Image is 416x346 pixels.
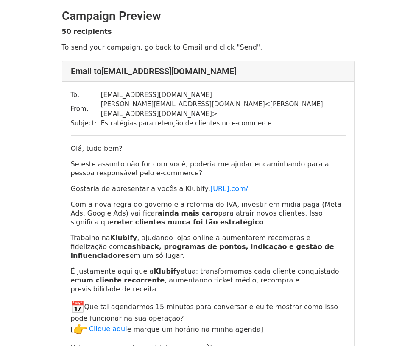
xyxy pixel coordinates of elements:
p: Trabalho na , ajudando lojas online a aumentarem recompras e fidelização com em um só lugar. [71,233,346,260]
img: 👉 [73,323,87,336]
td: [PERSON_NAME][EMAIL_ADDRESS][DOMAIN_NAME] < [PERSON_NAME][EMAIL_ADDRESS][DOMAIN_NAME] > [101,100,346,119]
td: Subject: [71,119,101,128]
p: Olá, tudo bem? [71,144,346,153]
p: To send your campaign, go back to Gmail and click "Send". [62,43,355,52]
strong: cashback, programas de pontos, indicação e gestão de influenciadores [71,243,334,260]
img: 📅 [71,300,84,314]
a: Clique aqui [89,325,127,333]
h4: Email to [EMAIL_ADDRESS][DOMAIN_NAME] [71,66,346,76]
p: Com a nova regra do governo e a reforma do IVA, investir em mídia paga (Meta Ads, Google Ads) vai... [71,200,346,227]
strong: ainda mais caro [158,209,218,217]
p: Se este assunto não for com você, poderia me ajudar encaminhando para a pessoa responsável pelo e... [71,160,346,177]
strong: reter clientes nunca foi tão estratégico [114,218,264,226]
td: Estratégias para retenção de clientes no e-commerce [101,119,346,128]
p: Gostaria de apresentar a vocês a Klubify: [71,184,346,193]
td: [EMAIL_ADDRESS][DOMAIN_NAME] [101,90,346,100]
p: Que tal agendarmos 15 minutos para conversar e eu te mostrar como isso pode funcionar na sua oper... [71,300,346,336]
p: É justamente aqui que a atua: transformamos cada cliente conquistado em , aumentando ticket médio... [71,267,346,293]
strong: 50 recipients [62,28,112,36]
h2: Campaign Preview [62,9,355,23]
strong: Klubify [110,234,137,242]
b: Klubify [154,267,181,275]
td: From: [71,100,101,119]
td: To: [71,90,101,100]
strong: um cliente recorrente [81,276,165,284]
a: [URL].com/ [210,185,248,193]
